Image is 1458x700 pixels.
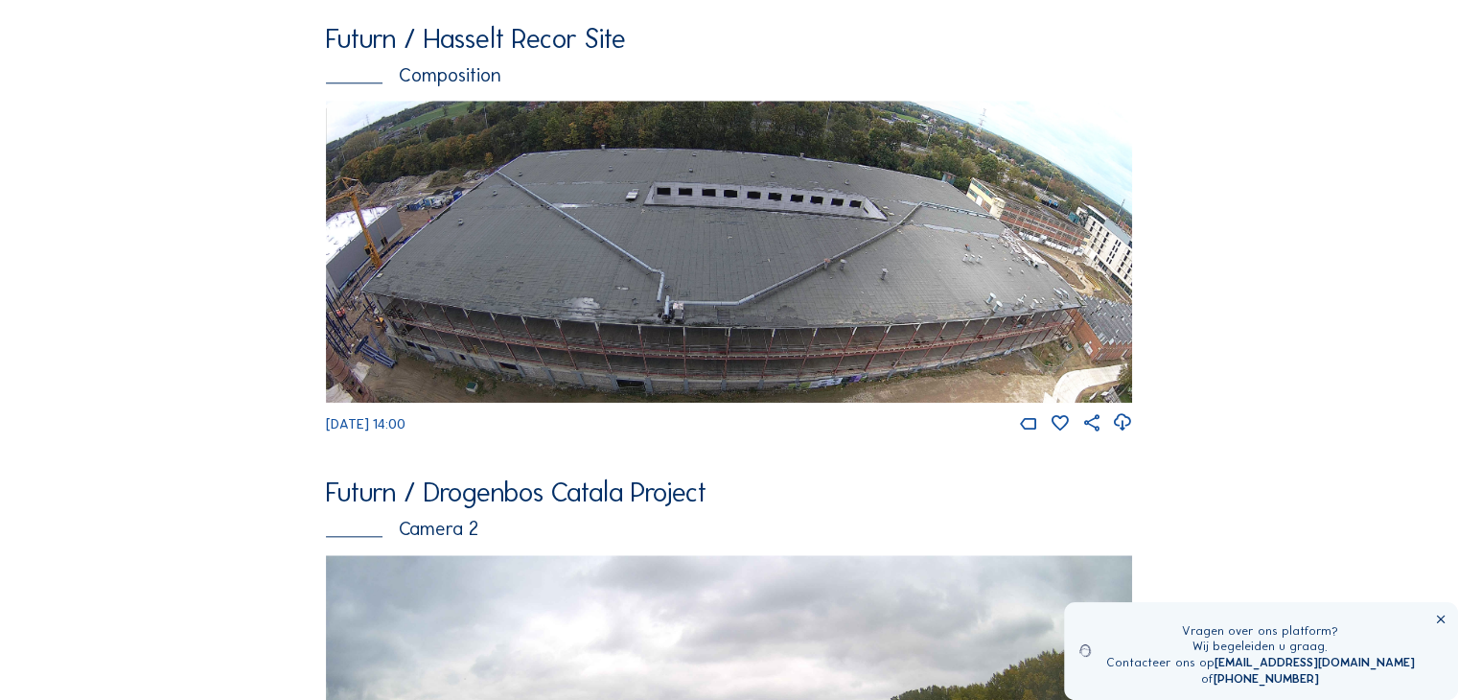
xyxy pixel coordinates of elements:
[1105,655,1414,671] div: Contacteer ons op
[1105,623,1414,640] div: Vragen over ons platform?
[1214,671,1319,686] a: [PHONE_NUMBER]
[1105,639,1414,655] div: Wij begeleiden u graag.
[1079,623,1092,679] img: operator
[1105,671,1414,688] div: of
[1214,655,1414,669] a: [EMAIL_ADDRESS][DOMAIN_NAME]
[326,520,1132,539] div: Camera 2
[326,479,1132,506] div: Futurn / Drogenbos Catala Project
[326,66,1132,85] div: Composition
[326,415,405,432] span: [DATE] 14:00
[326,26,1132,53] div: Futurn / Hasselt Recor Site
[326,101,1132,402] img: Image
